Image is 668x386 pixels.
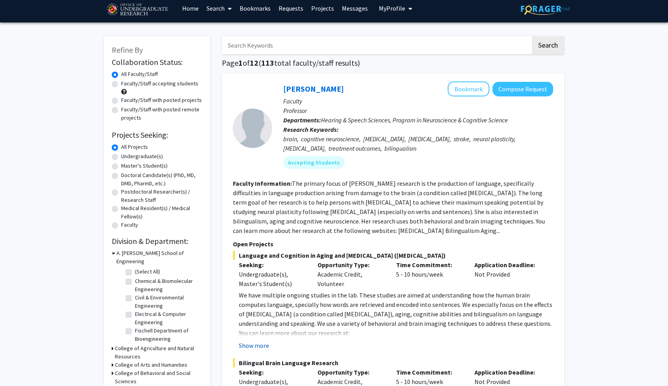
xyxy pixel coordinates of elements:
label: All Faculty/Staff [121,70,158,78]
button: Search [532,36,564,54]
label: Faculty [121,221,138,229]
div: Academic Credit, Volunteer [312,260,390,288]
label: Postdoctoral Researcher(s) / Research Staff [121,188,202,204]
div: brain, cognitive neuroscience, [MEDICAL_DATA], [MEDICAL_DATA], stroke, neural plasticity, [MEDICA... [283,134,553,153]
label: Faculty/Staff with posted projects [121,96,202,104]
label: Materials Science & Engineering [135,343,200,360]
div: 5 - 10 hours/week [390,260,469,288]
span: Language and Cognition in Aging and [MEDICAL_DATA] ([MEDICAL_DATA]) [233,251,553,260]
span: My Profile [379,4,405,12]
fg-read-more: The primary focus of [PERSON_NAME] research is the production of language, specifically difficult... [233,179,545,235]
span: Refine By [112,45,143,55]
label: Master's Student(s) [121,162,168,170]
label: Medical Resident(s) / Medical Fellow(s) [121,204,202,221]
span: 12 [250,58,258,68]
p: Professor [283,106,553,115]
p: Time Commitment: [396,260,463,270]
p: Application Deadline: [474,368,541,377]
h3: College of Behavioral and Social Sciences [115,369,202,386]
p: Seeking: [239,368,306,377]
b: Faculty Information: [233,179,292,187]
mat-chip: Accepting Students [283,156,345,169]
b: Departments: [283,116,321,124]
label: Faculty/Staff with posted remote projects [121,105,202,122]
p: Opportunity Type: [317,368,384,377]
button: Show more [239,341,269,350]
h2: Collaboration Status: [112,57,202,67]
p: Open Projects [233,239,553,249]
p: We have multiple ongoing studies in the lab. These studies are aimed at understanding how the hum... [239,290,553,328]
a: [PERSON_NAME] [283,84,344,94]
span: Bilingual Brain Language Research [233,358,553,368]
h1: Page of ( total faculty/staff results) [222,58,564,68]
button: Add Yasmeen Faroqi-Shah to Bookmarks [448,81,489,96]
h2: Projects Seeking: [112,130,202,140]
div: Undergraduate(s), Master's Student(s) [239,270,306,288]
label: Undergraduate(s) [121,152,163,161]
img: ForagerOne Logo [521,3,570,15]
iframe: Chat [6,351,33,380]
label: All Projects [121,143,148,151]
p: Opportunity Type: [317,260,384,270]
p: You can learn more about our research at: [239,328,553,338]
label: Doctoral Candidate(s) (PhD, MD, DMD, PharmD, etc.) [121,171,202,188]
label: Electrical & Computer Engineering [135,310,200,327]
span: 1 [238,58,243,68]
h3: College of Agriculture and Natural Resources [115,344,202,361]
label: (Select All) [135,268,160,276]
span: Hearing & Speech Sciences, Program in Neuroscience & Cognitive Science [321,116,508,124]
button: Compose Request to Yasmeen Faroqi-Shah [493,82,553,96]
p: Faculty [283,96,553,106]
b: Research Keywords: [283,126,339,133]
p: Time Commitment: [396,368,463,377]
p: Application Deadline: [474,260,541,270]
h3: A. [PERSON_NAME] School of Engineering [116,249,202,266]
h3: College of Arts and Humanities [115,361,187,369]
div: Not Provided [469,260,547,288]
p: Seeking: [239,260,306,270]
label: Fischell Department of Bioengineering [135,327,200,343]
label: Faculty/Staff accepting students [121,79,198,88]
h2: Division & Department: [112,236,202,246]
label: Chemical & Biomolecular Engineering [135,277,200,294]
input: Search Keywords [222,36,531,54]
span: 113 [261,58,274,68]
label: Civil & Environmental Engineering [135,294,200,310]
